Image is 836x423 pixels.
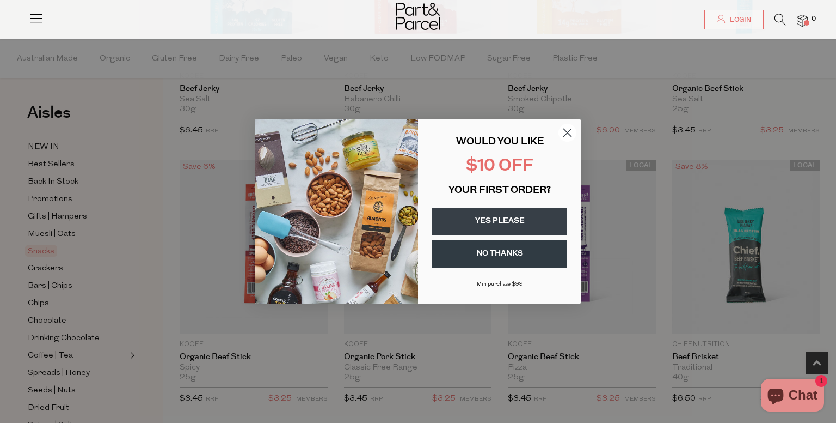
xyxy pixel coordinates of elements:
[255,119,418,304] img: 43fba0fb-7538-40bc-babb-ffb1a4d097bc.jpeg
[432,208,567,235] button: YES PLEASE
[704,10,764,29] a: Login
[727,15,751,25] span: Login
[558,123,577,142] button: Close dialog
[448,186,551,196] span: YOUR FIRST ORDER?
[477,281,523,287] span: Min purchase $99
[466,158,533,175] span: $10 OFF
[797,15,808,26] a: 0
[758,379,827,414] inbox-online-store-chat: Shopify online store chat
[456,137,544,147] span: WOULD YOU LIKE
[396,3,440,30] img: Part&Parcel
[432,240,567,268] button: NO THANKS
[809,14,819,24] span: 0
